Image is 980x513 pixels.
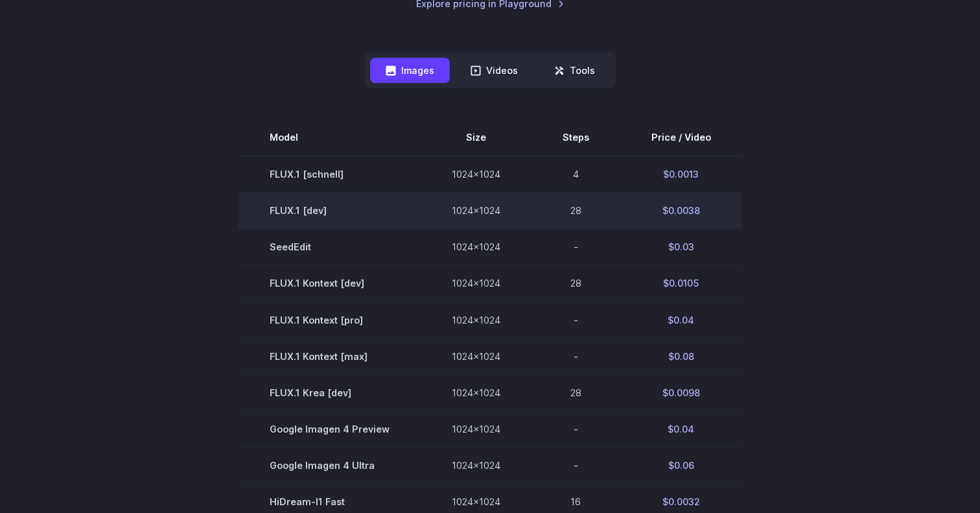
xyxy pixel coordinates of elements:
td: FLUX.1 [dev] [239,193,421,229]
td: - [531,411,620,447]
button: Tools [539,58,611,83]
td: - [531,302,620,338]
td: - [531,447,620,483]
td: $0.0105 [620,265,742,302]
td: SeedEdit [239,229,421,265]
td: $0.0098 [620,374,742,411]
td: 1024x1024 [421,411,531,447]
td: $0.06 [620,447,742,483]
td: 1024x1024 [421,302,531,338]
td: 1024x1024 [421,374,531,411]
td: - [531,338,620,374]
td: $0.04 [620,302,742,338]
td: 1024x1024 [421,229,531,265]
td: FLUX.1 Kontext [max] [239,338,421,374]
td: 28 [531,265,620,302]
th: Price / Video [620,119,742,156]
td: 1024x1024 [421,193,531,229]
td: $0.0038 [620,193,742,229]
td: 1024x1024 [421,156,531,193]
td: - [531,229,620,265]
td: FLUX.1 Kontext [pro] [239,302,421,338]
th: Steps [531,119,620,156]
td: FLUX.1 Kontext [dev] [239,265,421,302]
td: 28 [531,193,620,229]
td: Google Imagen 4 Preview [239,411,421,447]
td: 1024x1024 [421,338,531,374]
td: 4 [531,156,620,193]
button: Videos [455,58,533,83]
td: $0.08 [620,338,742,374]
td: Google Imagen 4 Ultra [239,447,421,483]
th: Size [421,119,531,156]
td: 28 [531,374,620,411]
td: $0.0013 [620,156,742,193]
button: Images [370,58,450,83]
td: $0.04 [620,411,742,447]
td: $0.03 [620,229,742,265]
td: FLUX.1 Krea [dev] [239,374,421,411]
th: Model [239,119,421,156]
td: FLUX.1 [schnell] [239,156,421,193]
td: 1024x1024 [421,265,531,302]
td: 1024x1024 [421,447,531,483]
